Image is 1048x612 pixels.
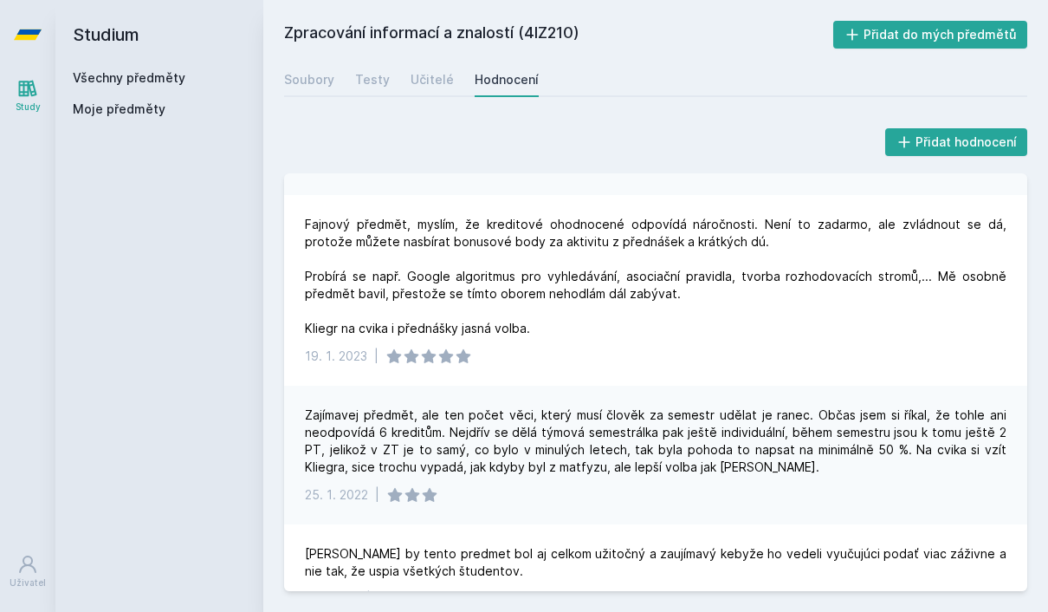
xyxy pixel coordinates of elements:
[16,101,41,114] div: Study
[10,576,46,589] div: Uživatel
[475,62,539,97] a: Hodnocení
[833,21,1028,49] button: Přidat do mých předmětů
[355,62,390,97] a: Testy
[3,69,52,122] a: Study
[885,128,1028,156] button: Přidat hodnocení
[475,71,539,88] div: Hodnocení
[73,101,165,118] span: Moje předměty
[355,71,390,88] div: Testy
[411,71,454,88] div: Učitelé
[284,62,334,97] a: Soubory
[305,590,359,608] div: 1. 2. 2021
[305,545,1006,580] div: [PERSON_NAME] by tento predmet bol aj celkom užitočný a zaujímavý kebyže ho vedeli vyučujúci poda...
[366,590,371,608] div: |
[3,545,52,598] a: Uživatel
[305,216,1006,337] div: Fajnový předmět, myslím, že kreditové ohodnocené odpovídá náročnosti. Není to zadarmo, ale zvládn...
[284,21,833,49] h2: Zpracování informací a znalostí (4IZ210)
[284,71,334,88] div: Soubory
[305,407,1006,476] div: Zajímavej předmět, ale ten počet věci, který musí člověk za semestr udělat je ranec. Občas jsem s...
[375,486,379,504] div: |
[305,486,368,504] div: 25. 1. 2022
[411,62,454,97] a: Učitelé
[73,70,185,85] a: Všechny předměty
[305,348,367,365] div: 19. 1. 2023
[374,348,378,365] div: |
